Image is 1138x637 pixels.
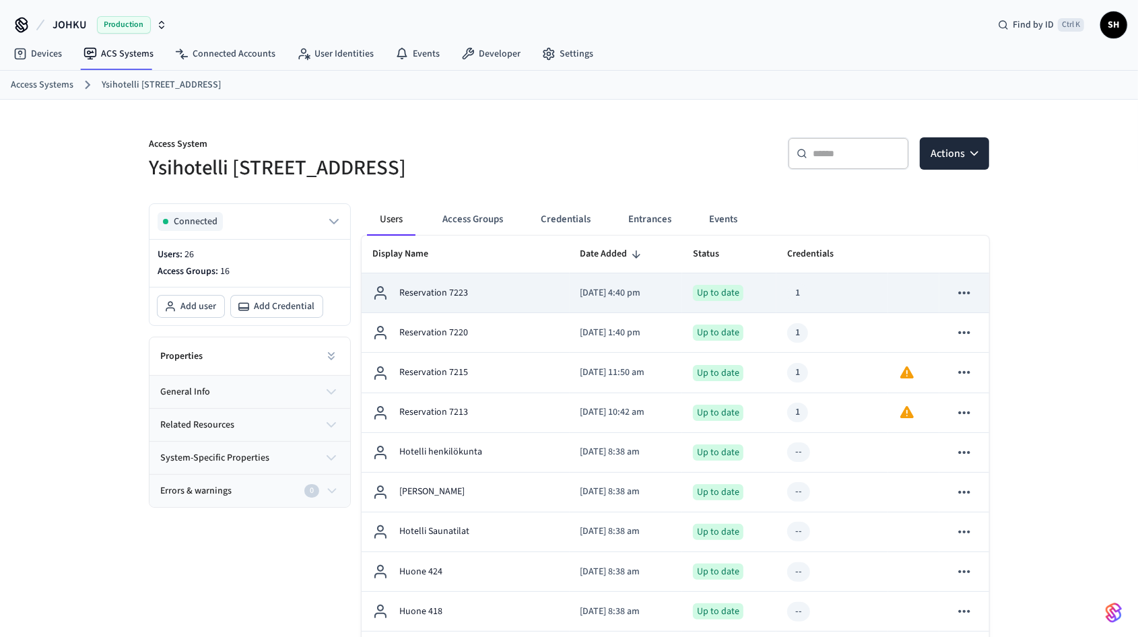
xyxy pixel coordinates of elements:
[399,485,465,499] p: [PERSON_NAME]
[693,444,743,461] div: Up to date
[399,366,468,380] p: Reservation 7215
[160,349,203,363] h2: Properties
[399,405,468,420] p: Reservation 7213
[185,248,194,261] span: 26
[580,286,671,300] p: [DATE] 4:40 pm
[795,485,802,499] div: --
[160,418,234,432] span: related resources
[1106,602,1122,624] img: SeamLogoGradient.69752ec5.svg
[1102,13,1126,37] span: SH
[158,248,342,262] p: Users:
[367,203,415,236] button: Users
[1100,11,1127,38] button: SH
[149,442,350,474] button: system-specific properties
[787,244,851,265] span: Credentials
[3,42,73,66] a: Devices
[160,451,269,465] span: system-specific properties
[693,325,743,341] div: Up to date
[399,445,482,459] p: Hotelli henkilökunta
[399,525,469,539] p: Hotelli Saunatilat
[160,484,232,498] span: Errors & warnings
[795,445,802,459] div: --
[795,565,802,579] div: --
[231,296,323,317] button: Add Credential
[531,42,604,66] a: Settings
[180,300,216,313] span: Add user
[580,366,671,380] p: [DATE] 11:50 am
[149,409,350,441] button: related resources
[580,445,671,459] p: [DATE] 8:38 am
[693,365,743,381] div: Up to date
[158,265,342,279] p: Access Groups:
[580,326,671,340] p: [DATE] 1:40 pm
[693,244,737,265] span: Status
[304,484,319,498] div: 0
[149,137,561,154] p: Access System
[432,203,514,236] button: Access Groups
[795,605,802,619] div: --
[617,203,682,236] button: Entrances
[149,376,350,408] button: general info
[580,565,671,579] p: [DATE] 8:38 am
[399,326,468,340] p: Reservation 7220
[158,296,224,317] button: Add user
[372,244,446,265] span: Display Name
[580,485,671,499] p: [DATE] 8:38 am
[693,484,743,500] div: Up to date
[693,603,743,619] div: Up to date
[987,13,1095,37] div: Find by IDCtrl K
[102,78,221,92] a: Ysihotelli [STREET_ADDRESS]
[795,286,800,300] div: 1
[580,405,671,420] p: [DATE] 10:42 am
[53,17,86,33] span: JOHKU
[580,525,671,539] p: [DATE] 8:38 am
[530,203,601,236] button: Credentials
[693,564,743,580] div: Up to date
[399,565,442,579] p: Huone 424
[97,16,151,34] span: Production
[795,326,800,340] div: 1
[580,244,645,265] span: Date Added
[164,42,286,66] a: Connected Accounts
[149,475,350,507] button: Errors & warnings0
[220,265,230,278] span: 16
[795,525,802,539] div: --
[1058,18,1084,32] span: Ctrl K
[450,42,531,66] a: Developer
[399,286,468,300] p: Reservation 7223
[286,42,384,66] a: User Identities
[795,366,800,380] div: 1
[580,605,671,619] p: [DATE] 8:38 am
[795,405,800,420] div: 1
[698,203,748,236] button: Events
[399,605,442,619] p: Huone 418
[693,285,743,301] div: Up to date
[384,42,450,66] a: Events
[920,137,989,170] button: Actions
[158,212,342,231] button: Connected
[254,300,314,313] span: Add Credential
[160,385,210,399] span: general info
[149,154,561,182] h5: Ysihotelli [STREET_ADDRESS]
[1013,18,1054,32] span: Find by ID
[73,42,164,66] a: ACS Systems
[693,405,743,421] div: Up to date
[174,215,217,228] span: Connected
[693,524,743,540] div: Up to date
[11,78,73,92] a: Access Systems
